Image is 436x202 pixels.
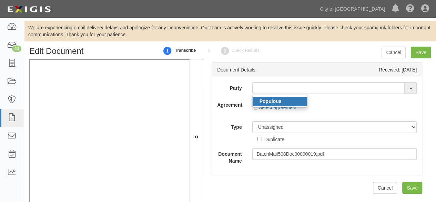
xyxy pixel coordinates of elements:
i: Help Center - Complianz [406,5,414,13]
a: Check Results [220,43,230,58]
strong: Populous [260,98,282,104]
strong: 1 [162,47,173,55]
label: Document Name [212,148,247,164]
img: logo-5460c22ac91f19d4615b14bd174203de0afe785f0fc80cf4dbbc73dc1793850b.png [5,3,53,16]
input: Save [411,47,431,58]
input: Duplicate [257,137,262,141]
label: Agreement [212,99,247,108]
label: Type [212,121,247,131]
div: We are experiencing email delivery delays and apologize for any inconvenience. Our team is active... [24,24,436,38]
div: 44 [12,46,21,52]
input: Save [402,182,422,194]
a: Cancel [373,182,397,194]
a: Populous [253,97,307,106]
label: Party [212,82,247,92]
small: Transcribe [175,48,196,53]
a: 1 [162,43,173,58]
div: Received: [DATE] [379,66,417,73]
strong: 2 [220,47,230,55]
a: City of [GEOGRAPHIC_DATA] [316,2,388,16]
div: Duplicate [264,135,284,143]
a: Cancel [382,47,406,58]
h1: Edit Document [29,47,156,56]
small: Check Results [231,48,260,53]
div: Document Details [217,66,255,73]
